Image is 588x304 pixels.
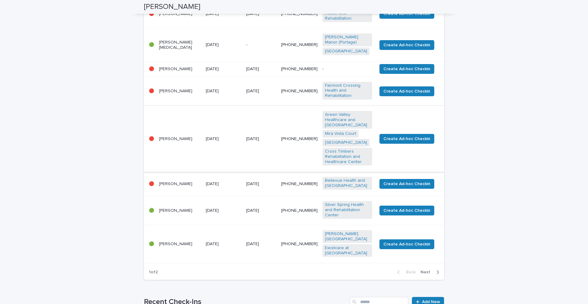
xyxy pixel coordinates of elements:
p: [DATE] [206,11,241,17]
a: Mira Vista Court [325,131,356,136]
span: Create Ad-hoc Checkin [383,66,430,72]
p: 🔴 [149,89,154,94]
p: 🟢 [149,208,154,213]
a: [PHONE_NUMBER] [281,89,318,93]
tr: 🟢[PERSON_NAME][DATE][DATE][PHONE_NUMBER][PERSON_NAME][GEOGRAPHIC_DATA] Excelcare at [GEOGRAPHIC_D... [144,225,444,263]
button: Next [418,269,444,275]
button: Create Ad-hoc Checkin [379,239,434,249]
p: [PERSON_NAME] [159,241,201,247]
p: 🔴 [149,181,154,187]
p: [DATE] [206,89,241,94]
p: 🔴 [149,136,154,142]
p: [PERSON_NAME] [159,66,201,72]
p: - [322,66,372,72]
a: [PHONE_NUMBER] [281,43,318,47]
a: [PHONE_NUMBER] [281,242,318,246]
p: [DATE] [246,66,276,72]
span: Create Ad-hoc Checkin [383,11,430,17]
button: Create Ad-hoc Checkin [379,40,434,50]
h2: [PERSON_NAME] [144,2,200,11]
a: [PHONE_NUMBER] [281,12,318,16]
tr: 🔴[PERSON_NAME][DATE][DATE][PHONE_NUMBER]Fairmont Crossing Health and Rehabilitation Create Ad-hoc... [144,77,444,106]
a: [PERSON_NAME][GEOGRAPHIC_DATA] [325,231,370,242]
p: [DATE] [206,42,241,47]
tr: 🔴[PERSON_NAME][DATE][DATE][PHONE_NUMBER]-Create Ad-hoc Checkin [144,61,444,77]
button: Create Ad-hoc Checkin [379,64,434,74]
tr: 🟢[PERSON_NAME][MEDICAL_DATA][DATE]-[PHONE_NUMBER][PERSON_NAME] Manor (Portage) [GEOGRAPHIC_DATA] ... [144,28,444,61]
p: [DATE] [246,208,276,213]
tr: 🟢[PERSON_NAME][DATE][DATE][PHONE_NUMBER]Silver Spring Health and Rehabilitation Center Create Ad-... [144,196,444,225]
p: [PERSON_NAME] [159,89,201,94]
a: Excelcare at [GEOGRAPHIC_DATA] [325,245,370,256]
span: Create Ad-hoc Checkin [383,136,430,142]
p: 1 of 2 [144,265,163,280]
a: Cross Timbers Rehabilitation and Healthcare Center [325,149,370,164]
button: Create Ad-hoc Checkin [379,86,434,96]
a: [PHONE_NUMBER] [281,182,318,186]
a: Silver Spring Health and Rehabilitation Center [325,202,370,218]
p: [DATE] [246,136,276,142]
a: [PHONE_NUMBER] [281,208,318,213]
span: Create Ad-hoc Checkin [383,42,430,48]
p: [PERSON_NAME] [159,208,201,213]
p: [DATE] [206,208,241,213]
p: [DATE] [246,11,276,17]
span: Create Ad-hoc Checkin [383,181,430,187]
a: Fairmont Crossing Health and Rehabilitation [325,83,370,98]
p: [PERSON_NAME] [159,11,201,17]
p: 🟢 [149,42,154,47]
a: Bellevue Health and [GEOGRAPHIC_DATA] [325,178,370,188]
button: Create Ad-hoc Checkin [379,206,434,215]
span: Back [402,270,416,274]
p: - [246,42,276,47]
a: [GEOGRAPHIC_DATA] [325,49,367,54]
p: [PERSON_NAME] [159,136,201,142]
p: [DATE] [246,241,276,247]
p: 🔴 [149,66,154,72]
button: Back [392,269,418,275]
span: Next [420,270,434,274]
p: [PERSON_NAME] [159,181,201,187]
button: Create Ad-hoc Checkin [379,9,434,19]
a: Green Valley Healthcare and [GEOGRAPHIC_DATA] [325,112,370,127]
tr: 🔴[PERSON_NAME][DATE][DATE][PHONE_NUMBER]Green Valley Healthcare and [GEOGRAPHIC_DATA] Mira Vista ... [144,106,444,172]
span: Add New [422,300,440,304]
p: [DATE] [246,89,276,94]
span: Create Ad-hoc Checkin [383,207,430,214]
a: [PERSON_NAME] Manor (Portage) [325,35,370,45]
a: [GEOGRAPHIC_DATA] [325,140,367,145]
p: [DATE] [206,136,241,142]
span: Create Ad-hoc Checkin [383,88,430,94]
p: [DATE] [246,181,276,187]
span: Create Ad-hoc Checkin [383,241,430,247]
a: [PHONE_NUMBER] [281,67,318,71]
p: [DATE] [206,241,241,247]
button: Create Ad-hoc Checkin [379,134,434,144]
p: [DATE] [206,181,241,187]
button: Create Ad-hoc Checkin [379,179,434,189]
p: [DATE] [206,66,241,72]
p: 🟢 [149,241,154,247]
a: [PHONE_NUMBER] [281,137,318,141]
p: [PERSON_NAME][MEDICAL_DATA] [159,40,201,50]
tr: 🔴[PERSON_NAME][DATE][DATE][PHONE_NUMBER]Bellevue Health and [GEOGRAPHIC_DATA] Create Ad-hoc Checkin [144,172,444,196]
p: 🔴 [149,11,154,17]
